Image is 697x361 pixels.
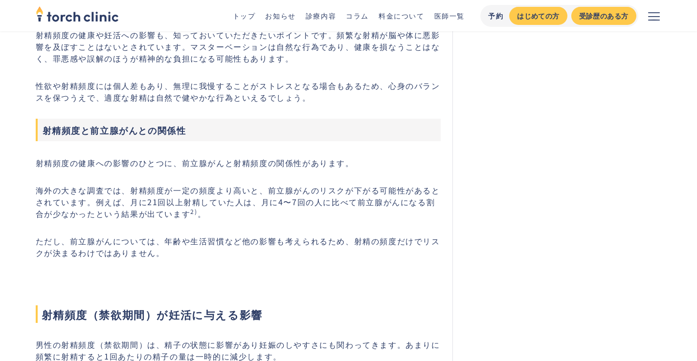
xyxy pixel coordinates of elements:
[379,11,425,21] a: 料金について
[36,80,441,103] p: 性欲や射精頻度には個人差もあり、無理に我慢することがストレスとなる場合もあるため、心身のバランスを保つうえで、適度な射精は自然で健やかな行為といえるでしょう。
[36,29,441,64] p: 射精頻度の健康や妊活への影響も、知っておいていただきたいポイントです。頻繁な射精が脳や体に悪影響を及ぼすことはないとされています。マスターベーションは自然な行為であり、健康を損なうことはなく、罪...
[36,3,119,24] img: torch clinic
[346,11,369,21] a: コラム
[517,11,559,21] div: はじめての方
[265,11,295,21] a: お知らせ
[36,119,441,141] h3: 射精頻度と前立腺がんとの関係性
[36,157,441,169] p: 射精頻度の健康への影響のひとつに、前立腺がんと射精頻度の関係性があります。
[36,235,441,258] p: ただし、前立腺がんについては、年齢や生活習慣など他の影響も考えられるため、射精の頻度だけでリスクが決まるわけではありません。
[434,11,465,21] a: 医師一覧
[306,11,336,21] a: 診療内容
[36,184,441,219] p: 海外の大きな調査では、射精頻度が一定の頻度より高いと、前立腺がんのリスクが下がる可能性があるとされています。例えば、月に21回以上射精していた人は、月に4〜7回の人に比べて前立腺がんになる割合が...
[233,11,256,21] a: トップ
[579,11,629,21] div: 受診歴のある方
[36,7,119,24] a: home
[36,305,441,323] span: 射精頻度（禁欲期間）が妊活に与える影響
[509,7,567,25] a: はじめての方
[488,11,503,21] div: 予約
[571,7,636,25] a: 受診歴のある方
[190,207,197,215] sup: 2)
